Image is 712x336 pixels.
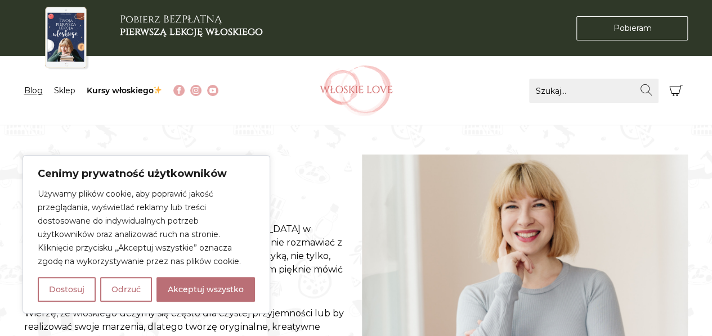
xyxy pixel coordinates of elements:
[120,25,263,39] b: pierwszą lekcję włoskiego
[156,277,255,302] button: Akceptuj wszystko
[529,79,659,103] input: Szukaj...
[24,85,43,96] a: Blog
[54,85,75,96] a: Sklep
[87,85,163,96] a: Kursy włoskiego
[664,79,688,103] button: Koszyk
[100,277,152,302] button: Odrzuć
[120,13,263,38] h3: Pobierz BEZPŁATNĄ
[38,167,255,180] p: Cenimy prywatność użytkowników
[154,86,162,94] img: ✨
[613,22,651,34] span: Pobieram
[320,65,393,116] img: Włoskielove
[38,187,255,268] p: Używamy plików cookie, aby poprawić jakość przeglądania, wyświetlać reklamy lub treści dostosowan...
[576,16,688,40] a: Pobieram
[38,277,96,302] button: Dostosuj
